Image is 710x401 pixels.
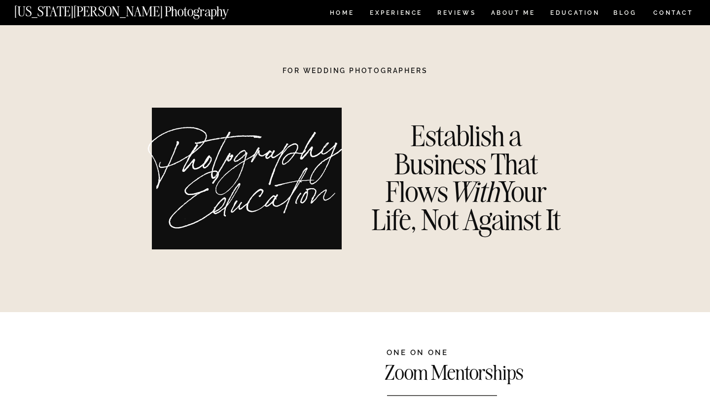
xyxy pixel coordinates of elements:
a: HOME [328,10,356,18]
a: EDUCATION [549,10,601,18]
a: [US_STATE][PERSON_NAME] Photography [14,5,262,13]
i: With [448,174,498,209]
h1: Photography Education [142,128,359,240]
h2: One on one [387,349,576,358]
a: Experience [370,10,422,18]
a: BLOG [613,10,637,18]
h3: Establish a Business That Flows Your Life, Not Against It [363,122,569,235]
a: ABOUT ME [491,10,535,18]
h1: For Wedding Photographers [254,67,456,75]
h2: Zoom Mentorships [385,362,645,389]
a: REVIEWS [437,10,474,18]
a: CONTACT [653,7,694,18]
